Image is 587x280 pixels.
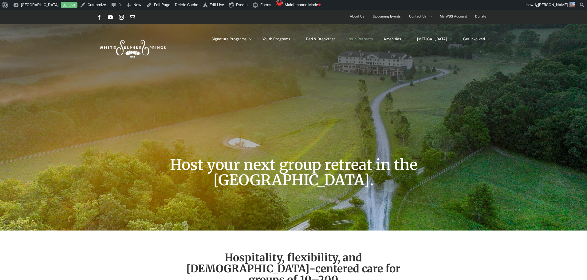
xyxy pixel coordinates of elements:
[346,10,490,23] nav: Secondary Menu
[369,10,405,23] a: Upcoming Events
[373,12,401,21] span: Upcoming Events
[409,12,427,21] span: Contact Us
[211,37,246,41] span: Signature Programs
[350,12,364,21] span: About Us
[346,24,373,54] a: Group Retreats
[384,37,401,41] span: Amenities
[108,15,113,20] a: YouTube
[436,10,471,23] a: My WSS Account
[262,24,295,54] a: Youth Programs
[538,2,568,7] span: [PERSON_NAME]
[130,15,135,20] a: Email
[463,37,485,41] span: Get Involved
[211,24,490,54] nav: Main Menu
[306,24,335,54] a: Bed & Breakfast
[475,12,486,21] span: Donate
[417,24,452,54] a: [MEDICAL_DATA]
[306,37,335,41] span: Bed & Breakfast
[97,33,167,62] img: White Sulphur Springs Logo
[61,2,77,8] a: Live
[262,37,290,41] span: Youth Programs
[384,24,406,54] a: Amenities
[211,24,252,54] a: Signature Programs
[346,37,373,41] span: Group Retreats
[346,10,368,23] a: About Us
[405,10,435,23] a: Contact Us
[170,156,417,189] span: Host your next group retreat in the [GEOGRAPHIC_DATA].
[417,37,447,41] span: [MEDICAL_DATA]
[440,12,467,21] span: My WSS Account
[463,24,490,54] a: Get Involved
[569,2,575,7] img: SusannePappal-66x66.jpg
[119,15,124,20] a: Instagram
[471,10,490,23] a: Donate
[97,15,102,20] a: Facebook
